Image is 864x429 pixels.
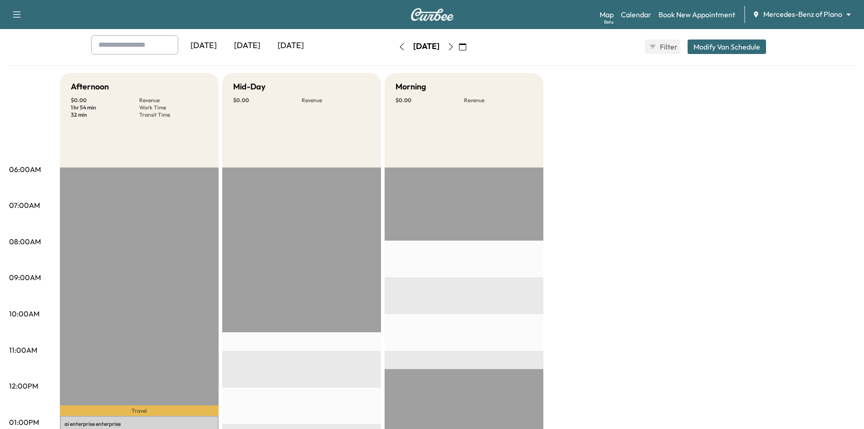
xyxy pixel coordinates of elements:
p: $ 0.00 [71,97,139,104]
button: Modify Van Schedule [688,39,766,54]
p: 01:00PM [9,417,39,428]
p: 32 min [71,111,139,118]
a: Calendar [621,9,651,20]
a: MapBeta [600,9,614,20]
span: Mercedes-Benz of Plano [763,9,842,20]
div: Beta [604,19,614,25]
p: Revenue [139,97,208,104]
p: $ 0.00 [233,97,302,104]
p: Transit Time [139,111,208,118]
p: Revenue [464,97,532,104]
button: Filter [645,39,680,54]
p: 08:00AM [9,236,41,247]
p: 10:00AM [9,308,39,319]
h5: Afternoon [71,80,109,93]
p: 1 hr 54 min [71,104,139,111]
p: ai enterprise enterprise [64,420,214,428]
span: Filter [660,41,676,52]
div: [DATE] [225,35,269,56]
img: Curbee Logo [410,8,454,21]
p: $ 0.00 [395,97,464,104]
h5: Morning [395,80,426,93]
p: Work Time [139,104,208,111]
p: 06:00AM [9,164,41,175]
p: 09:00AM [9,272,41,283]
p: 07:00AM [9,200,40,211]
div: [DATE] [269,35,312,56]
p: Travel [60,405,219,416]
h5: Mid-Day [233,80,265,93]
p: 11:00AM [9,345,37,355]
div: [DATE] [413,41,439,52]
p: 12:00PM [9,380,38,391]
div: [DATE] [182,35,225,56]
p: Revenue [302,97,370,104]
a: Book New Appointment [659,9,735,20]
